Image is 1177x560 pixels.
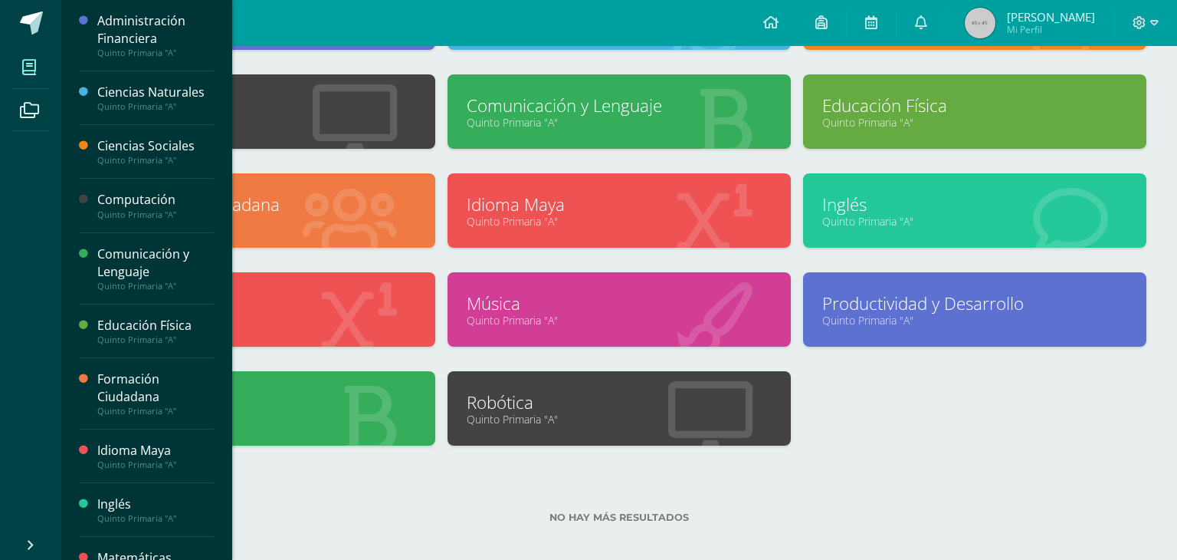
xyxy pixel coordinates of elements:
div: Ciencias Sociales [97,137,214,155]
a: Educación Física [822,94,1127,117]
div: Quinto Primaria "A" [97,513,214,524]
a: Formación CiudadanaQuinto Primaria "A" [97,371,214,417]
a: Comunicación y Lenguaje [467,94,772,117]
a: Robótica [467,390,772,414]
a: Quinto Primaria "A" [467,115,772,130]
a: Idioma MayaQuinto Primaria "A" [97,442,214,470]
div: Quinto Primaria "A" [97,155,214,166]
a: ComputaciónQuinto Primaria "A" [97,191,214,219]
a: Quinto Primaria "A" [467,214,772,229]
a: Inglés [822,193,1127,216]
a: Quinto Primaria "A" [822,313,1127,328]
a: Educación FísicaQuinto Primaria "A" [97,317,214,345]
div: Quinto Primaria "A" [97,334,214,345]
a: Quinto Primaria "A" [111,115,416,130]
div: Quinto Primaria "A" [97,406,214,417]
div: Quinto Primaria "A" [97,460,214,470]
span: [PERSON_NAME] [1007,9,1095,25]
a: Quinto Primaria "A" [822,214,1127,229]
a: Matemáticas [111,292,416,315]
a: Música [467,292,772,315]
a: Ciencias SocialesQuinto Primaria "A" [97,137,214,166]
a: Quinto Primaria "A" [467,412,772,427]
a: Idioma Maya [467,193,772,216]
div: Quinto Primaria "A" [97,281,214,292]
a: Ciencias NaturalesQuinto Primaria "A" [97,84,214,112]
label: No hay más resultados [92,512,1146,523]
div: Idioma Maya [97,442,214,460]
div: Quinto Primaria "A" [97,101,214,112]
img: 45x45 [965,8,995,38]
div: Inglés [97,496,214,513]
a: Quinto Primaria "A" [822,115,1127,130]
a: InglésQuinto Primaria "A" [97,496,214,524]
div: Administración Financiera [97,12,214,48]
div: Ciencias Naturales [97,84,214,101]
div: Quinto Primaria "A" [97,48,214,58]
a: Formación Ciudadana [111,193,416,216]
a: Computación [111,94,416,117]
a: Quinto Primaria "A" [467,313,772,328]
a: Productividad y Desarrollo [822,292,1127,315]
a: Comunicación y LenguajeQuinto Primaria "A" [97,245,214,292]
div: Comunicación y Lenguaje [97,245,214,281]
span: Mi Perfil [1007,23,1095,36]
a: Administración FinancieraQuinto Primaria "A" [97,12,214,58]
div: Computación [97,191,214,209]
a: Quinto Primaria "A" [111,313,416,328]
a: Quinto Primaria "A" [111,214,416,229]
div: Educación Física [97,317,214,334]
div: Formación Ciudadana [97,371,214,406]
a: Quinto Primaria "A" [111,412,416,427]
div: Quinto Primaria "A" [97,209,214,220]
a: Progrentis [111,390,416,414]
